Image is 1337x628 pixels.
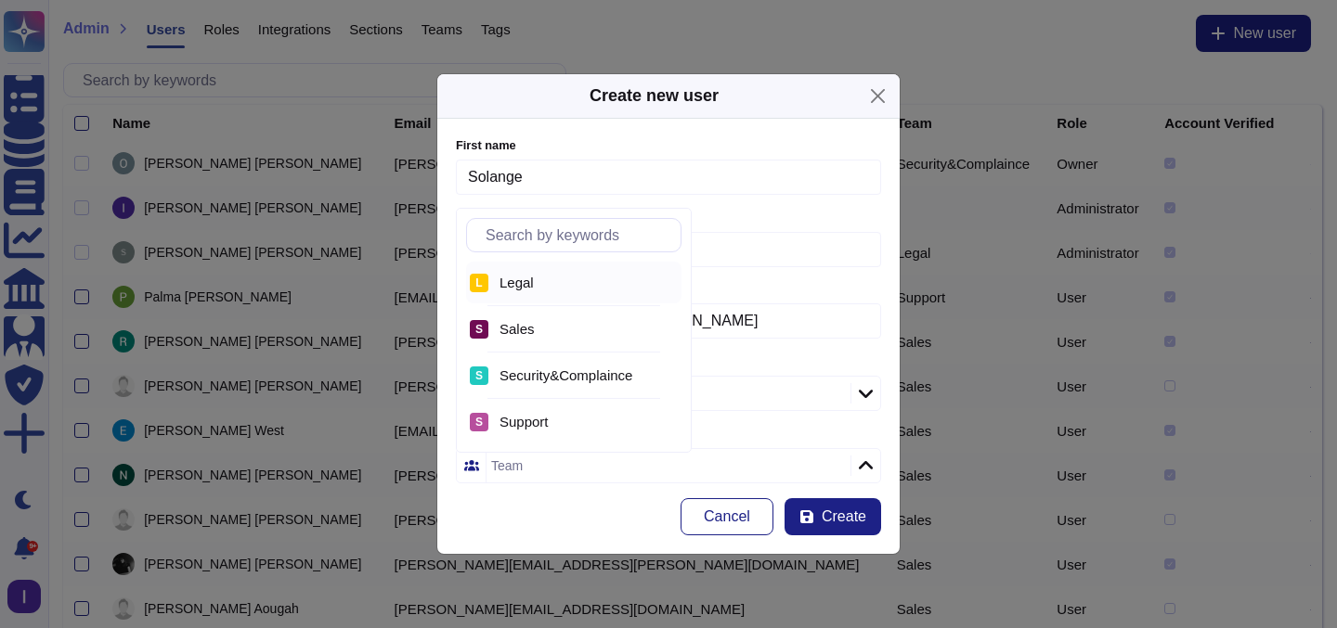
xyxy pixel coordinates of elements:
button: Cancel [681,498,773,535]
div: Security&Complaince [466,354,681,396]
div: Security&Complaince [466,363,492,389]
div: Legal [466,270,492,296]
input: Search by keywords [476,219,681,251]
div: S [470,413,488,431]
div: Legal [466,262,681,303]
span: Legal [500,275,534,291]
div: Security&Complaince [500,367,674,384]
span: Support [500,414,549,430]
div: Support [500,414,674,430]
div: Legal [500,275,674,291]
button: Close [863,82,892,110]
span: Create [822,509,866,524]
div: S [470,320,488,339]
div: Sales [466,316,492,342]
div: S [470,366,488,385]
div: Support [466,401,681,442]
button: Create [785,498,881,535]
div: Create new user [590,83,719,109]
div: Support [466,409,492,435]
div: L [470,274,488,292]
div: Team [491,459,523,472]
span: Cancel [704,509,750,524]
span: Sales [500,321,535,338]
label: First name [456,140,881,152]
div: Sales [466,308,681,350]
input: Enter user firstname [456,160,881,195]
span: Security&Complaince [500,367,632,384]
div: Sales [500,321,674,338]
